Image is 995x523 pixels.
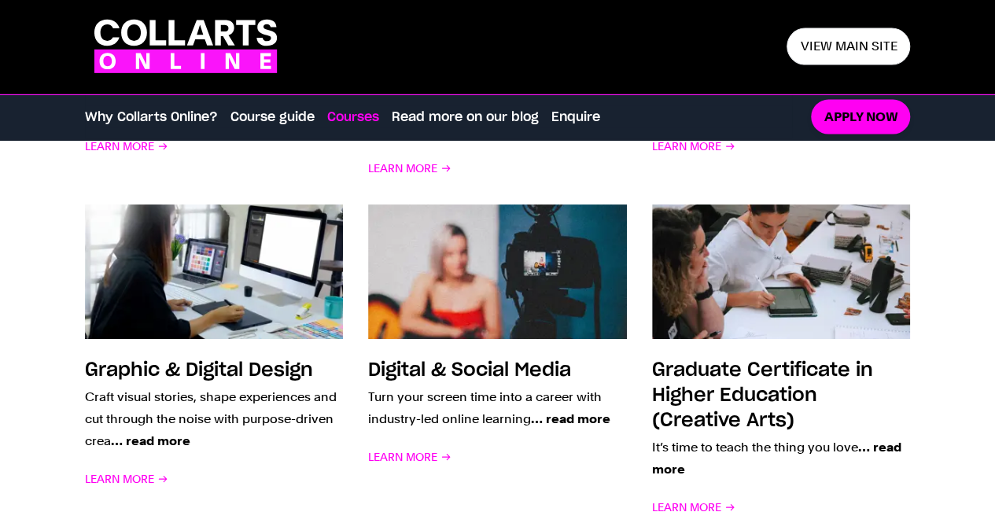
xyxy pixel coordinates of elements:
a: Graduate Certificate in Higher Education (Creative Arts) It’s time to teach the thing you love… r... [652,204,911,518]
p: Turn your screen time into a career with industry-led online learning [368,386,627,430]
a: Why Collarts Online? [85,108,218,127]
span: Learn More [85,135,168,157]
span: Learn More [652,496,735,518]
span: Learn More [368,157,451,179]
a: Digital & Social Media Turn your screen time into a career with industry-led online learning… rea... [368,204,627,518]
p: It’s time to teach the thing you love [652,436,911,481]
span: … read more [652,440,901,477]
h3: Graphic & Digital Design [85,361,313,380]
span: … read more [531,411,610,426]
span: Learn More [652,135,735,157]
p: Craft visual stories, shape experiences and cut through the noise with purpose-driven crea [85,386,344,452]
span: Learn More [85,468,168,490]
a: Enquire [551,108,600,127]
a: Read more on our blog [392,108,539,127]
span: Learn More [368,446,451,468]
a: Courses [327,108,379,127]
a: Apply now [811,100,910,135]
h3: Digital & Social Media [368,361,571,380]
h3: Graduate Certificate in Higher Education (Creative Arts) [652,361,873,430]
a: Course guide [230,108,315,127]
span: … read more [111,433,190,448]
a: Graphic & Digital Design Craft visual stories, shape experiences and cut through the noise with p... [85,204,344,518]
a: View main site [787,28,910,65]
